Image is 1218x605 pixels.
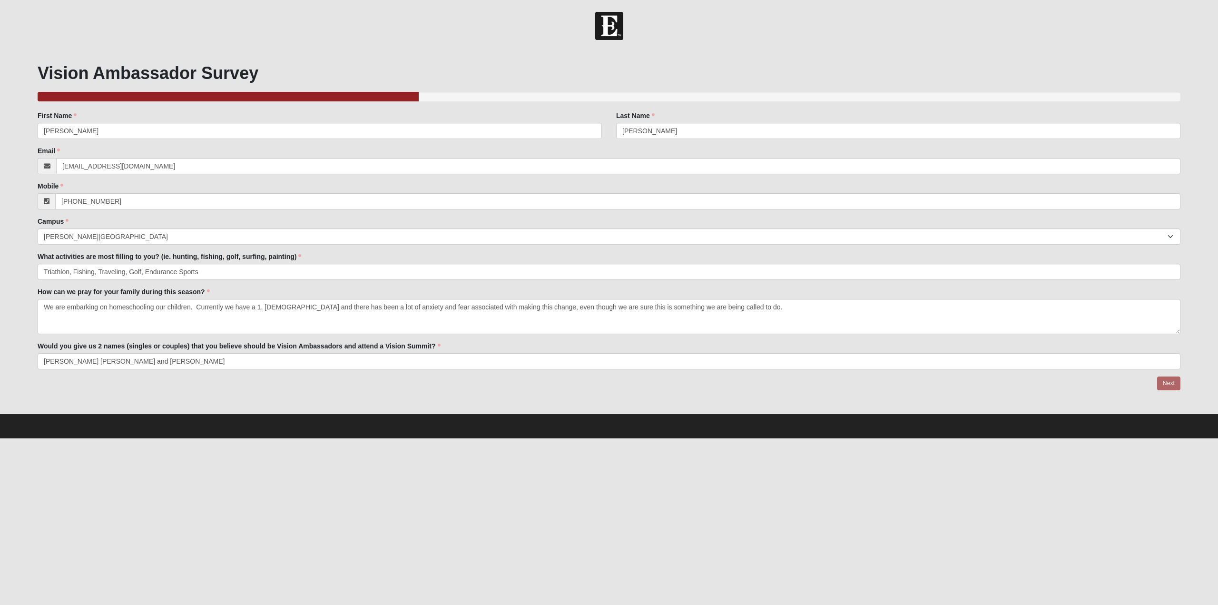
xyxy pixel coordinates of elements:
[38,146,60,156] label: Email
[616,111,655,120] label: Last Name
[38,63,1180,83] h1: Vision Ambassador Survey
[38,341,441,351] label: Would you give us 2 names (singles or couples) that you believe should be Vision Ambassadors and ...
[38,252,301,261] label: What activities are most filling to you? (ie. hunting, fishing, golf, surfing, painting)
[38,217,69,226] label: Campus
[38,181,63,191] label: Mobile
[38,111,77,120] label: First Name
[38,287,210,297] label: How can we pray for your family during this season?
[595,12,623,40] img: Church of Eleven22 Logo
